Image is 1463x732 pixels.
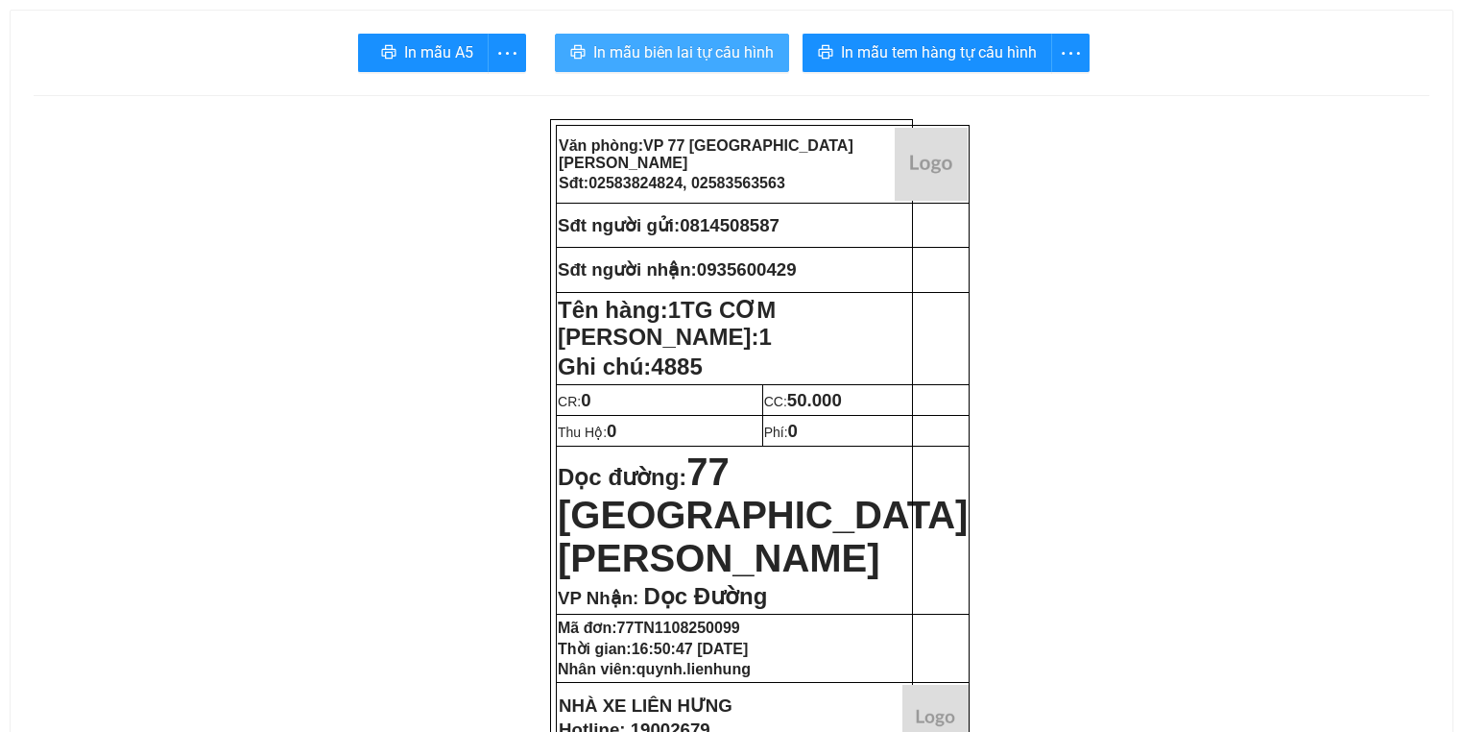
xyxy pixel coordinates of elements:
span: 50.000 [787,390,842,410]
span: 0935600429 [697,259,797,280]
strong: Tên hàng: [558,297,776,350]
span: 0 [581,390,590,410]
strong: Văn phòng: [559,137,853,171]
span: In mẫu A5 [404,40,473,64]
strong: Dọc đường: [558,464,968,576]
span: 0814508587 [680,215,779,235]
span: 1 [758,324,771,350]
span: 02583824824, 02583563563 [588,175,785,191]
span: printer [381,44,396,62]
strong: Sđt: [559,175,785,191]
strong: Sđt người gửi: [558,215,680,235]
img: logo [895,128,968,201]
span: Dọc Đường [643,583,767,609]
strong: Sđt người nhận: [558,259,697,280]
span: 1TG CƠM [PERSON_NAME]: [558,297,776,350]
span: quynh.lienhung [636,661,751,677]
span: 4885 [651,354,702,379]
span: more [489,41,525,65]
button: more [1051,34,1090,72]
span: Phí: [764,425,798,440]
span: CC: [764,394,842,409]
strong: Mã đơn: [558,620,740,636]
span: 0 [788,421,798,441]
span: 77TN1108250099 [617,620,740,636]
span: In mẫu biên lai tự cấu hình [593,40,774,64]
span: printer [570,44,586,62]
button: more [488,34,526,72]
span: VP 77 [GEOGRAPHIC_DATA][PERSON_NAME] [559,137,853,171]
span: 77 [GEOGRAPHIC_DATA][PERSON_NAME] [558,451,968,579]
strong: NHÀ XE LIÊN HƯNG [559,695,732,716]
span: CR: [558,394,591,409]
span: more [1052,41,1089,65]
span: 0 [607,421,616,441]
button: printerIn mẫu biên lai tự cấu hình [555,34,789,72]
span: In mẫu tem hàng tự cấu hình [841,40,1037,64]
span: Thu Hộ: [558,425,616,440]
strong: Thời gian: [558,641,748,657]
button: printerIn mẫu tem hàng tự cấu hình [803,34,1052,72]
strong: Nhân viên: [558,661,751,677]
span: printer [818,44,833,62]
span: VP Nhận: [558,588,638,608]
span: Ghi chú: [558,354,703,379]
button: printerIn mẫu A5 [358,34,489,72]
span: 16:50:47 [DATE] [632,641,749,657]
